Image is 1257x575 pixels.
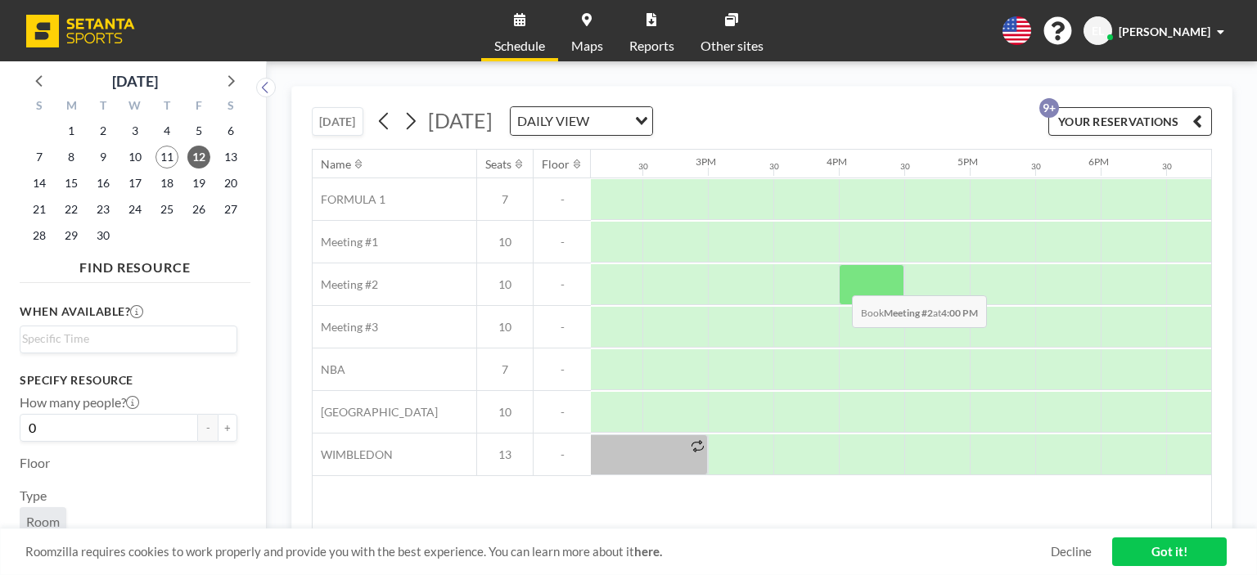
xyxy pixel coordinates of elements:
span: Monday, September 22, 2025 [60,198,83,221]
span: Monday, September 8, 2025 [60,146,83,168]
button: YOUR RESERVATIONS9+ [1048,107,1212,136]
h4: FIND RESOURCE [20,253,250,276]
label: How many people? [20,394,139,411]
span: 13 [477,447,533,462]
span: Friday, September 26, 2025 [187,198,210,221]
label: Floor [20,455,50,471]
span: Sunday, September 28, 2025 [28,224,51,247]
div: Floor [542,157,570,172]
a: here. [634,544,662,559]
span: Saturday, September 20, 2025 [219,172,242,195]
span: [GEOGRAPHIC_DATA] [313,405,438,420]
span: Monday, September 1, 2025 [60,119,83,142]
div: M [56,97,88,118]
div: F [182,97,214,118]
span: - [534,362,591,377]
div: 30 [638,161,648,172]
div: Search for option [20,326,237,351]
span: 7 [477,192,533,207]
div: 6PM [1088,155,1109,168]
div: 5PM [957,155,978,168]
span: Tuesday, September 9, 2025 [92,146,115,168]
span: - [534,277,591,292]
span: Roomzilla requires cookies to work properly and provide you with the best experience. You can lea... [25,544,1051,559]
a: Decline [1051,544,1092,559]
span: Reports [629,39,674,52]
div: T [151,97,182,118]
span: 7 [477,362,533,377]
span: Saturday, September 13, 2025 [219,146,242,168]
span: Tuesday, September 2, 2025 [92,119,115,142]
button: [DATE] [312,107,363,136]
span: Thursday, September 11, 2025 [155,146,178,168]
input: Search for option [22,330,228,348]
div: 30 [769,161,779,172]
b: Meeting #2 [884,307,933,319]
span: Meeting #1 [313,235,378,249]
span: 10 [477,320,533,335]
span: NBA [313,362,345,377]
div: S [24,97,56,118]
div: 30 [900,161,910,172]
span: Sunday, September 14, 2025 [28,172,51,195]
b: 4:00 PM [941,307,978,319]
div: S [214,97,246,118]
span: Tuesday, September 16, 2025 [92,172,115,195]
span: Sunday, September 7, 2025 [28,146,51,168]
span: Wednesday, September 3, 2025 [124,119,146,142]
span: Thursday, September 18, 2025 [155,172,178,195]
label: Type [20,487,47,504]
a: Got it! [1112,537,1227,566]
span: EL [1092,24,1104,38]
span: Other sites [701,39,764,52]
span: Meeting #2 [313,277,378,292]
div: 30 [1162,161,1172,172]
span: DAILY VIEW [514,110,592,132]
span: [DATE] [428,108,493,133]
div: 30 [1031,161,1041,172]
span: Friday, September 12, 2025 [187,146,210,168]
span: Meeting #3 [313,320,378,335]
span: Saturday, September 27, 2025 [219,198,242,221]
span: - [534,320,591,335]
div: Search for option [511,107,652,135]
span: 10 [477,235,533,249]
button: + [218,414,237,442]
span: Monday, September 15, 2025 [60,172,83,195]
div: 4PM [827,155,847,168]
span: - [534,235,591,249]
span: Maps [571,39,603,52]
span: - [534,447,591,462]
div: T [88,97,119,118]
span: Saturday, September 6, 2025 [219,119,242,142]
span: Thursday, September 4, 2025 [155,119,178,142]
span: - [534,405,591,420]
div: Seats [485,157,511,172]
img: organization-logo [26,15,135,47]
div: 3PM [696,155,716,168]
span: FORMULA 1 [313,192,385,207]
span: Schedule [494,39,545,52]
span: Wednesday, September 24, 2025 [124,198,146,221]
span: - [534,192,591,207]
span: WIMBLEDON [313,447,393,462]
span: Book at [852,295,987,328]
h3: Specify resource [20,373,237,388]
span: Friday, September 19, 2025 [187,172,210,195]
input: Search for option [594,110,625,132]
span: Friday, September 5, 2025 [187,119,210,142]
span: Monday, September 29, 2025 [60,224,83,247]
span: Tuesday, September 23, 2025 [92,198,115,221]
span: Room [26,514,60,530]
p: 9+ [1039,98,1059,118]
span: 10 [477,277,533,292]
span: Tuesday, September 30, 2025 [92,224,115,247]
span: Thursday, September 25, 2025 [155,198,178,221]
span: Wednesday, September 10, 2025 [124,146,146,168]
span: 10 [477,405,533,420]
span: [PERSON_NAME] [1119,25,1210,38]
span: Wednesday, September 17, 2025 [124,172,146,195]
div: [DATE] [112,70,158,92]
button: - [198,414,218,442]
div: W [119,97,151,118]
